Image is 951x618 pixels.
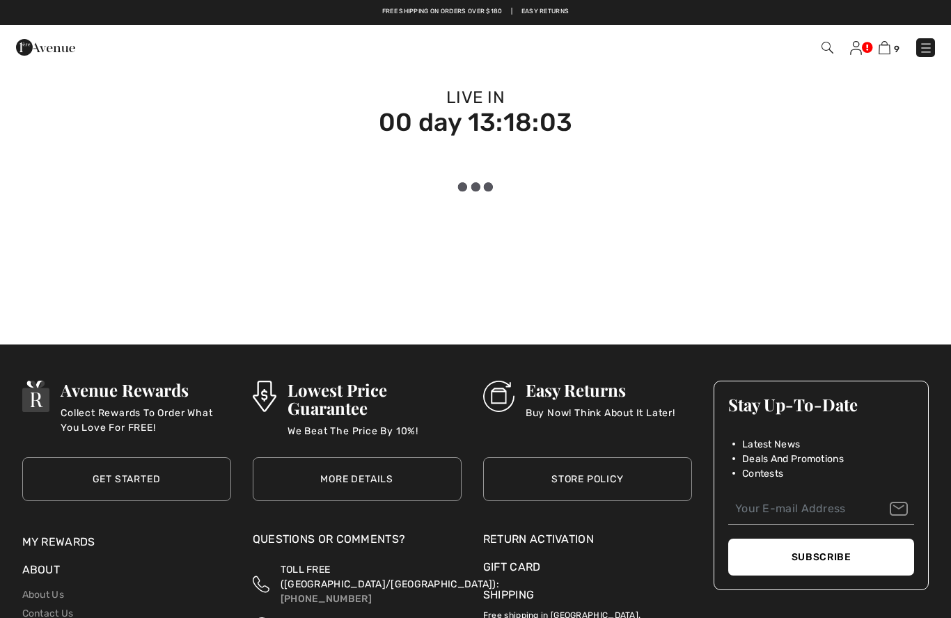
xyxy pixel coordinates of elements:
div: Questions or Comments? [253,531,462,555]
img: Easy Returns [483,381,514,412]
span: Live In [446,88,505,107]
a: Get Started [22,457,231,501]
button: Subscribe [728,539,915,576]
h3: Easy Returns [526,381,675,399]
p: We Beat The Price By 10%! [288,424,462,452]
img: Toll Free (Canada/US) [253,562,269,606]
span: | [511,7,512,17]
img: 1ère Avenue [16,33,75,61]
div: About [22,562,231,585]
a: Store Policy [483,457,692,501]
a: Free shipping on orders over $180 [382,7,503,17]
h3: Avenue Rewards [61,381,230,399]
a: 1ère Avenue [16,40,75,53]
a: Gift Card [483,559,692,576]
img: Search [822,42,833,54]
h3: Stay Up-To-Date [728,395,915,413]
span: 9 [894,44,899,54]
img: My Info [850,41,862,55]
a: [PHONE_NUMBER] [281,593,372,605]
span: TOLL FREE ([GEOGRAPHIC_DATA]/[GEOGRAPHIC_DATA]): [281,564,499,590]
input: Your E-mail Address [728,493,915,525]
a: My Rewards [22,535,95,548]
a: Easy Returns [521,7,569,17]
div: 00 day 13:18:03 [17,110,934,135]
a: About Us [22,589,64,601]
img: Avenue Rewards [22,381,50,412]
span: Deals And Promotions [742,452,844,466]
span: Latest News [742,437,800,452]
img: Shopping Bag [879,41,890,54]
a: Return Activation [483,531,692,548]
iframe: Opens a widget where you can find more information [860,576,937,611]
p: Buy Now! Think About It Later! [526,406,675,434]
p: Collect Rewards To Order What You Love For FREE! [61,406,230,434]
img: Lowest Price Guarantee [253,381,276,412]
iframe: Video library [47,192,903,193]
img: Menu [919,41,933,55]
a: 9 [879,39,899,56]
span: Contests [742,466,783,481]
a: More Details [253,457,462,501]
a: Shipping [483,588,534,601]
h3: Lowest Price Guarantee [288,381,462,417]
